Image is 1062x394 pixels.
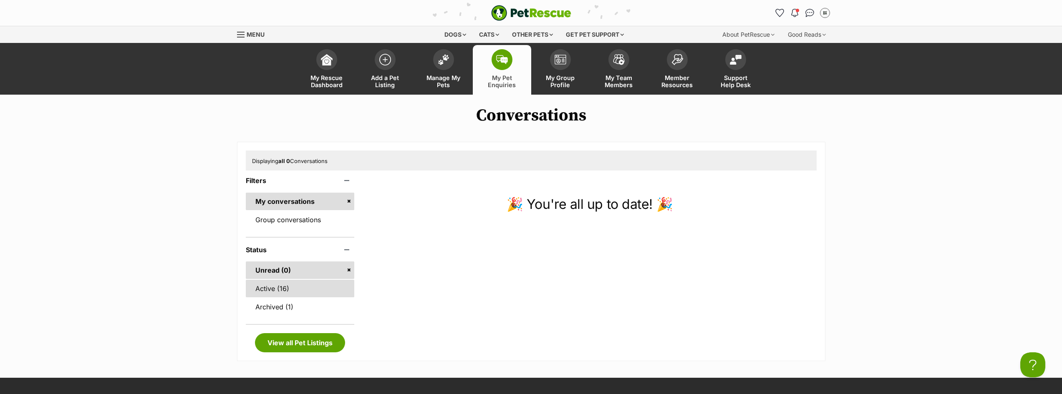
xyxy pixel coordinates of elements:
[278,158,290,164] strong: all 0
[658,74,696,88] span: Member Resources
[555,55,566,65] img: group-profile-icon-3fa3cf56718a62981997c0bc7e787c4b2cf8bcc04b72c1350f741eb67cf2f40e.svg
[773,6,832,20] ul: Account quick links
[321,54,333,65] img: dashboard-icon-eb2f2d2d3e046f16d808141f083e7271f6b2e854fb5c12c21221c1fb7104beca.svg
[247,31,265,38] span: Menu
[414,45,473,95] a: Manage My Pets
[496,55,508,64] img: pet-enquiries-icon-7e3ad2cf08bfb03b45e93fb7055b45f3efa6380592205ae92323e6603595dc1f.svg
[255,333,345,352] a: View all Pet Listings
[531,45,590,95] a: My Group Profile
[356,45,414,95] a: Add a Pet Listing
[473,26,505,43] div: Cats
[439,26,472,43] div: Dogs
[791,9,798,17] img: notifications-46538b983faf8c2785f20acdc204bb7945ddae34d4c08c2a6579f10ce5e182be.svg
[246,246,355,253] header: Status
[818,6,832,20] button: My account
[483,74,521,88] span: My Pet Enquiries
[438,54,449,65] img: manage-my-pets-icon-02211641906a0b7f246fdf0571729dbe1e7629f14944591b6c1af311fb30b64b.svg
[246,261,355,279] a: Unread (0)
[246,177,355,184] header: Filters
[730,55,742,65] img: help-desk-icon-fdf02630f3aa405de69fd3d07c3f3aa587a6932b1a1747fa1d2bba05be0121f9.svg
[308,74,346,88] span: My Rescue Dashboard
[613,54,625,65] img: team-members-icon-5396bd8760b3fe7c0b43da4ab00e1e3bb1a5d9ba89233759b79545d2d3fc5d0d.svg
[716,26,780,43] div: About PetRescue
[491,5,571,21] a: PetRescue
[590,45,648,95] a: My Team Members
[246,193,355,210] a: My conversations
[425,74,462,88] span: Manage My Pets
[788,6,802,20] button: Notifications
[648,45,706,95] a: Member Resources
[671,54,683,65] img: member-resources-icon-8e73f808a243e03378d46382f2149f9095a855e16c252ad45f914b54edf8863c.svg
[542,74,579,88] span: My Group Profile
[706,45,765,95] a: Support Help Desk
[363,194,816,214] p: 🎉 You're all up to date! 🎉
[246,298,355,316] a: Archived (1)
[1020,352,1045,377] iframe: Help Scout Beacon - Open
[803,6,817,20] a: Conversations
[491,5,571,21] img: logo-e224e6f780fb5917bec1dbf3a21bbac754714ae5b6737aabdf751b685950b380.svg
[773,6,787,20] a: Favourites
[821,9,829,17] img: Out of the Woods Administrator profile pic
[782,26,832,43] div: Good Reads
[246,280,355,297] a: Active (16)
[473,45,531,95] a: My Pet Enquiries
[506,26,559,43] div: Other pets
[237,26,270,41] a: Menu
[298,45,356,95] a: My Rescue Dashboard
[252,158,328,164] span: Displaying Conversations
[600,74,638,88] span: My Team Members
[560,26,630,43] div: Get pet support
[717,74,754,88] span: Support Help Desk
[805,9,814,17] img: chat-41dd97257d64d25036548639549fe6c8038ab92f7586957e7f3b1b290dea8141.svg
[366,74,404,88] span: Add a Pet Listing
[379,54,391,65] img: add-pet-listing-icon-0afa8454b4691262ce3f59096e99ab1cd57d4a30225e0717b998d2c9b9846f56.svg
[246,211,355,228] a: Group conversations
